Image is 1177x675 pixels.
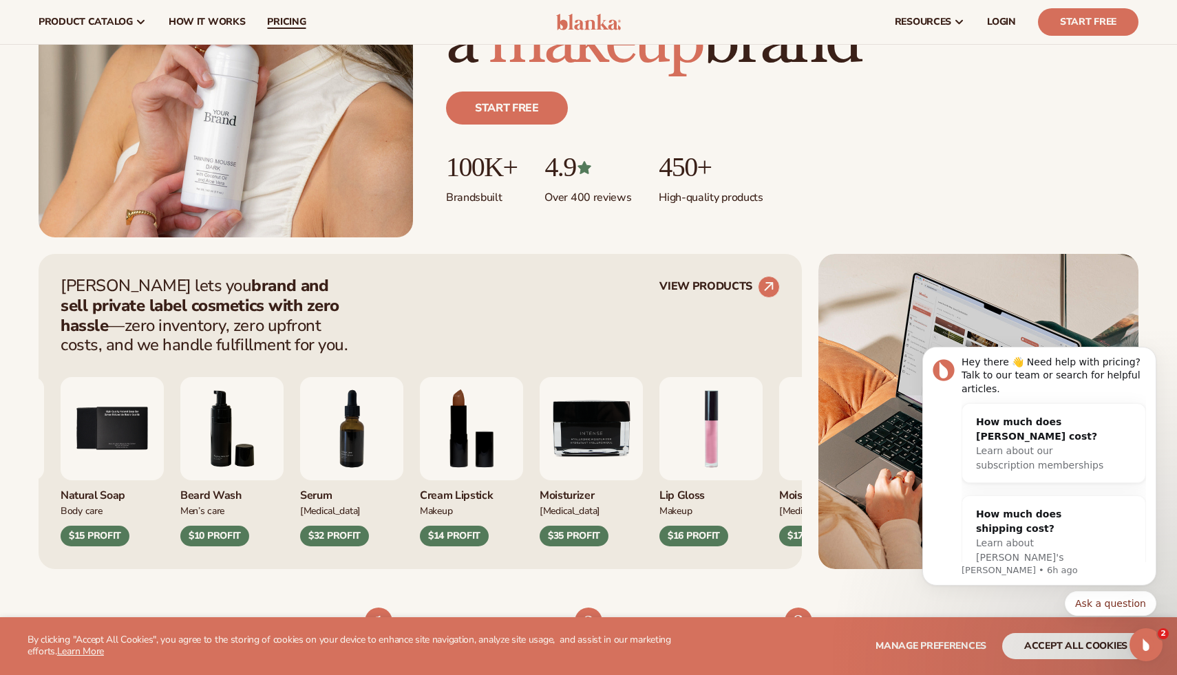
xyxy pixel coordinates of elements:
[659,377,763,546] div: 1 / 9
[365,608,392,635] img: Shopify Image 4
[420,503,523,517] div: Makeup
[575,608,602,635] img: Shopify Image 5
[39,17,133,28] span: product catalog
[180,503,284,517] div: Men’s Care
[544,152,631,182] p: 4.9
[420,526,489,546] div: $14 PROFIT
[169,17,246,28] span: How It Works
[61,377,164,546] div: 5 / 9
[446,182,517,205] p: Brands built
[61,503,164,517] div: Body Care
[300,480,403,503] div: Serum
[300,377,403,480] img: Collagen and retinol serum.
[446,92,568,125] a: Start free
[540,377,643,480] img: Moisturizer.
[420,480,523,503] div: Cream Lipstick
[300,503,403,517] div: [MEDICAL_DATA]
[540,526,608,546] div: $35 PROFIT
[659,526,728,546] div: $16 PROFIT
[61,276,357,355] p: [PERSON_NAME] lets you —zero inventory, zero upfront costs, and we handle fulfillment for you.
[876,633,986,659] button: Manage preferences
[902,302,1177,638] iframe: Intercom notifications message
[659,276,780,298] a: VIEW PRODUCTS
[779,480,882,503] div: Moisturizer
[779,377,882,546] div: 2 / 9
[544,182,631,205] p: Over 400 reviews
[61,480,164,503] div: Natural Soap
[300,526,369,546] div: $32 PROFIT
[659,503,763,517] div: Makeup
[61,275,339,336] strong: brand and sell private label cosmetics with zero hassle
[300,377,403,546] div: 7 / 9
[1002,633,1149,659] button: accept all cookies
[267,17,306,28] span: pricing
[895,17,951,28] span: resources
[1158,628,1169,639] span: 2
[57,645,104,658] a: Learn More
[540,480,643,503] div: Moisturizer
[420,377,523,546] div: 8 / 9
[1130,628,1163,661] iframe: Intercom live chat
[818,254,1138,569] img: Shopify Image 2
[785,608,812,635] img: Shopify Image 6
[659,182,763,205] p: High-quality products
[28,634,694,658] p: By clicking "Accept All Cookies", you agree to the storing of cookies on your device to enhance s...
[180,526,249,546] div: $10 PROFIT
[180,377,284,480] img: Foaming beard wash.
[659,152,763,182] p: 450+
[61,526,129,546] div: $15 PROFIT
[659,480,763,503] div: Lip Gloss
[180,480,284,503] div: Beard Wash
[987,17,1016,28] span: LOGIN
[659,377,763,480] img: Pink lip gloss.
[540,503,643,517] div: [MEDICAL_DATA]
[420,377,523,480] img: Luxury cream lipstick.
[180,377,284,546] div: 6 / 9
[779,503,882,517] div: [MEDICAL_DATA]
[779,526,848,546] div: $17 PROFIT
[61,377,164,480] img: Nature bar of soap.
[1038,8,1138,36] a: Start Free
[779,377,882,480] img: Moisturizing lotion.
[540,377,643,546] div: 9 / 9
[446,152,517,182] p: 100K+
[556,14,622,30] img: logo
[876,639,986,652] span: Manage preferences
